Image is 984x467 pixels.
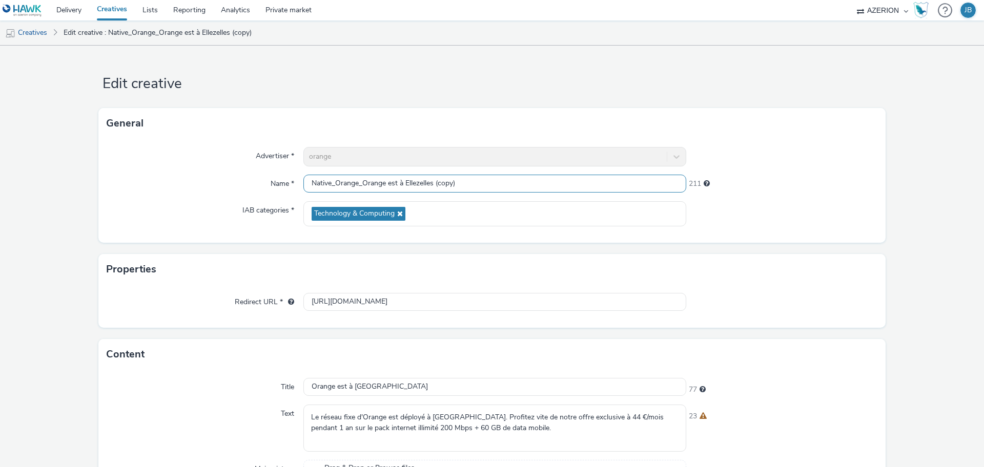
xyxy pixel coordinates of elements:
[283,297,294,307] div: URL will be used as a validation URL with some SSPs and it will be the redirection URL of your cr...
[913,2,933,18] a: Hawk Academy
[303,378,686,396] input: Maximum recommended length: 25 characters.
[277,405,298,419] label: Text
[689,411,697,421] span: 23
[106,116,143,131] h3: General
[913,2,929,18] img: Hawk Academy
[98,74,886,94] h1: Edit creative
[303,293,686,311] input: url...
[700,385,706,395] div: Maximum recommended length: 25 characters.
[252,147,298,161] label: Advertiser *
[58,20,257,45] a: Edit creative : Native_Orange_Orange est à Ellezelles (copy)
[3,4,42,17] img: undefined Logo
[106,262,156,277] h3: Properties
[266,175,298,189] label: Name *
[965,3,972,18] div: JB
[238,201,298,216] label: IAB categories *
[5,28,15,38] img: mobile
[303,405,686,451] textarea: Le réseau fixe d'Orange est déployé à [GEOGRAPHIC_DATA]. Profitez vite de notre offre exclusive à...
[704,179,710,189] div: Maximum 255 characters
[689,179,701,189] span: 211
[314,209,395,218] span: Technology & Computing
[231,293,298,307] label: Redirect URL *
[277,378,298,392] label: Title
[700,411,707,421] div: Maximum recommended length: 100 characters.
[106,347,145,362] h3: Content
[303,175,686,193] input: Name
[689,385,697,395] span: 77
